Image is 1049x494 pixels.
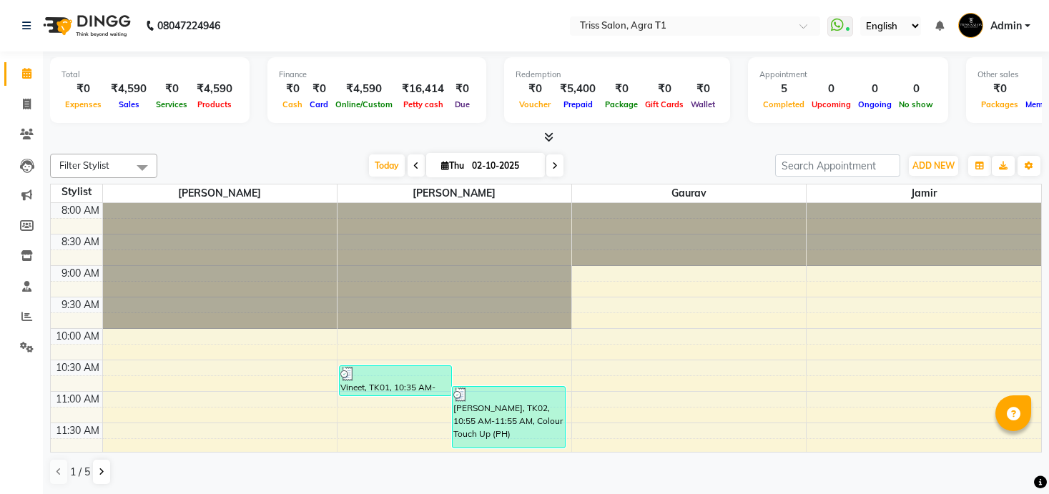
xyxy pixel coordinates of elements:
div: ₹0 [641,81,687,97]
div: 9:00 AM [59,266,102,281]
span: Ongoing [855,99,895,109]
span: Voucher [516,99,554,109]
div: 8:00 AM [59,203,102,218]
b: 08047224946 [157,6,220,46]
span: [PERSON_NAME] [338,184,571,202]
div: ₹0 [516,81,554,97]
div: ₹0 [601,81,641,97]
div: [PERSON_NAME], TK02, 10:55 AM-11:55 AM, Colour Touch Up (PH) [453,387,565,448]
div: ₹4,590 [332,81,396,97]
input: Search Appointment [775,154,900,177]
div: ₹0 [152,81,191,97]
div: Appointment [759,69,937,81]
span: Admin [990,19,1022,34]
span: Jamir [807,184,1041,202]
span: Online/Custom [332,99,396,109]
button: ADD NEW [909,156,958,176]
div: Finance [279,69,475,81]
div: 11:00 AM [53,392,102,407]
span: Services [152,99,191,109]
div: ₹5,400 [554,81,601,97]
div: ₹0 [687,81,719,97]
div: ₹0 [61,81,105,97]
div: 10:30 AM [53,360,102,375]
span: Package [601,99,641,109]
div: ₹4,590 [105,81,152,97]
span: Gaurav [572,184,806,202]
div: 8:30 AM [59,234,102,250]
div: ₹0 [306,81,332,97]
span: ADD NEW [912,160,955,171]
img: logo [36,6,134,46]
span: Prepaid [560,99,596,109]
div: Redemption [516,69,719,81]
div: 0 [855,81,895,97]
span: 1 / 5 [70,465,90,480]
div: ₹0 [977,81,1022,97]
div: ₹4,590 [191,81,238,97]
span: Thu [438,160,468,171]
span: Cash [279,99,306,109]
div: 10:00 AM [53,329,102,344]
span: Packages [977,99,1022,109]
div: ₹0 [450,81,475,97]
span: Upcoming [808,99,855,109]
span: Card [306,99,332,109]
span: No show [895,99,937,109]
div: ₹16,414 [396,81,450,97]
div: 9:30 AM [59,297,102,312]
span: Wallet [687,99,719,109]
span: Today [369,154,405,177]
div: ₹0 [279,81,306,97]
span: [PERSON_NAME] [103,184,337,202]
div: Total [61,69,238,81]
span: Due [451,99,473,109]
span: Completed [759,99,808,109]
span: Expenses [61,99,105,109]
span: Petty cash [400,99,447,109]
span: Filter Stylist [59,159,109,171]
div: 0 [895,81,937,97]
input: 2025-10-02 [468,155,539,177]
span: Gift Cards [641,99,687,109]
div: Stylist [51,184,102,199]
span: Products [194,99,235,109]
div: 11:30 AM [53,423,102,438]
div: Vineet, TK01, 10:35 AM-11:05 AM, Hair Cut [340,366,452,395]
iframe: chat widget [989,437,1035,480]
span: Sales [115,99,143,109]
div: 5 [759,81,808,97]
div: 0 [808,81,855,97]
img: Admin [958,13,983,38]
